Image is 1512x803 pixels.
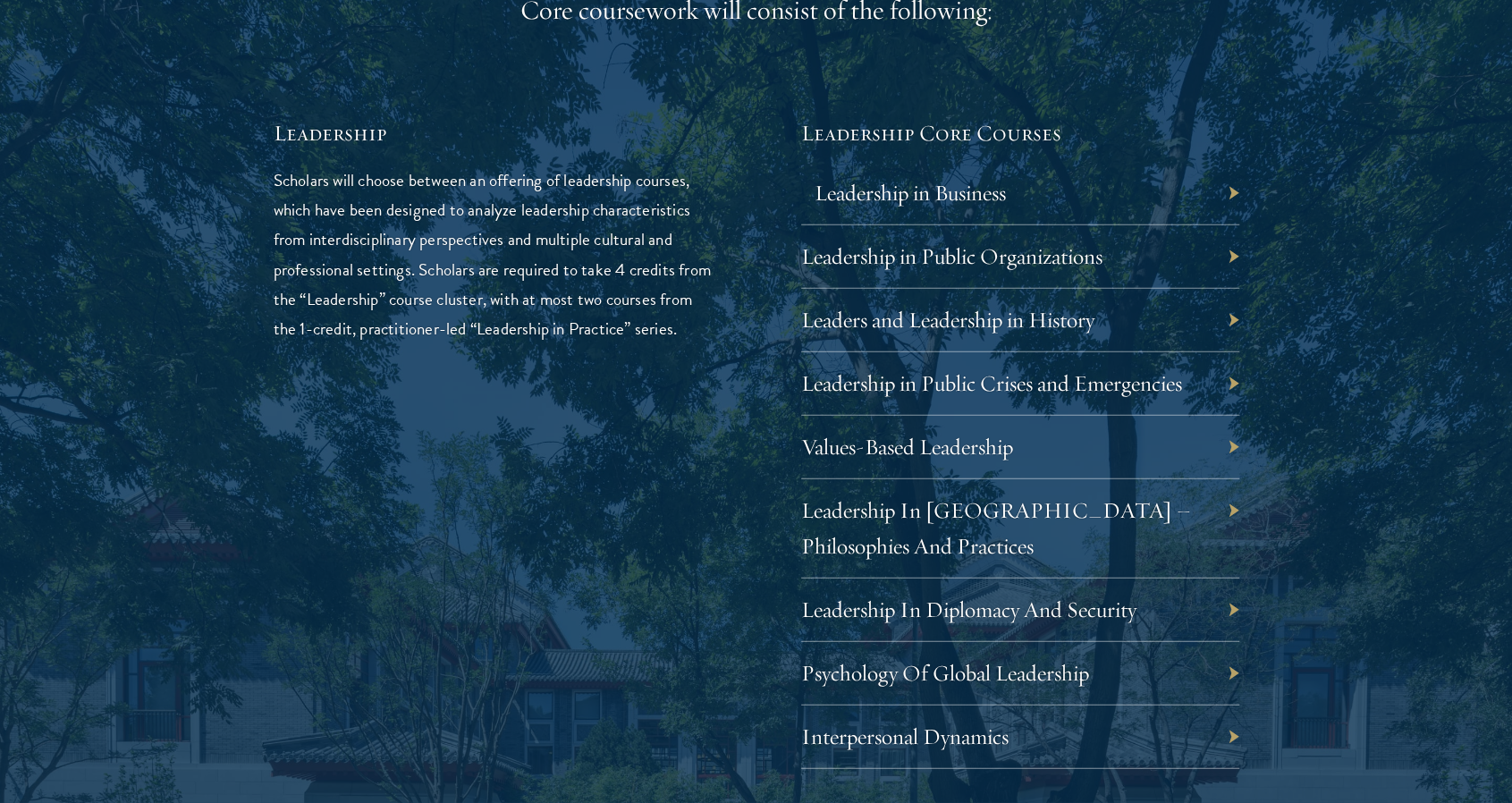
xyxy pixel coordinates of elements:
[801,496,1191,560] a: Leadership In [GEOGRAPHIC_DATA] – Philosophies And Practices
[801,659,1089,687] a: Psychology Of Global Leadership
[274,165,712,342] p: Scholars will choose between an offering of leadership courses, which have been designed to analy...
[815,179,1006,207] a: Leadership in Business
[801,723,1009,750] a: Interpersonal Dynamics
[801,596,1136,623] a: Leadership In Diplomacy And Security
[801,369,1182,397] a: Leadership in Public Crises and Emergencies
[801,242,1102,270] a: Leadership in Public Organizations
[274,118,712,148] h5: Leadership
[801,306,1094,334] a: Leaders and Leadership in History
[801,433,1013,461] a: Values-Based Leadership
[801,118,1239,148] h5: Leadership Core Courses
